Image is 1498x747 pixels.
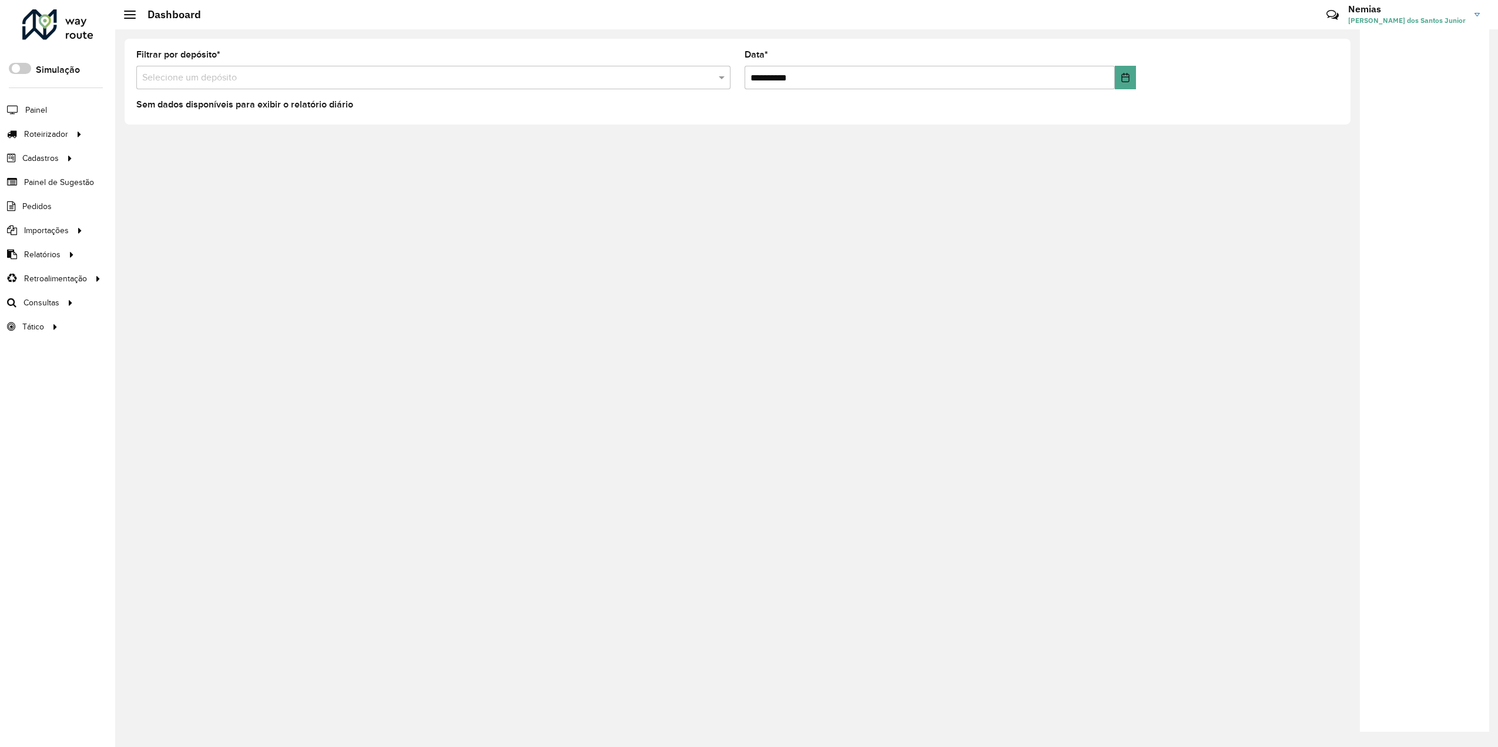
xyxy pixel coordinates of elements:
h2: Dashboard [136,8,201,21]
span: Painel de Sugestão [24,176,94,189]
label: Data [745,48,768,62]
h3: Nemias [1348,4,1466,15]
span: Tático [22,321,44,333]
span: [PERSON_NAME] dos Santos Junior [1348,15,1466,26]
span: Importações [24,224,69,237]
label: Simulação [36,63,80,77]
span: Painel [25,104,47,116]
label: Sem dados disponíveis para exibir o relatório diário [136,97,353,112]
span: Relatórios [24,248,61,261]
span: Cadastros [22,152,59,164]
a: Contato Rápido [1320,2,1345,28]
span: Roteirizador [24,128,68,140]
button: Choose Date [1115,66,1136,89]
label: Filtrar por depósito [136,48,220,62]
span: Retroalimentação [24,272,87,285]
span: Consultas [24,297,59,309]
span: Pedidos [22,200,52,213]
